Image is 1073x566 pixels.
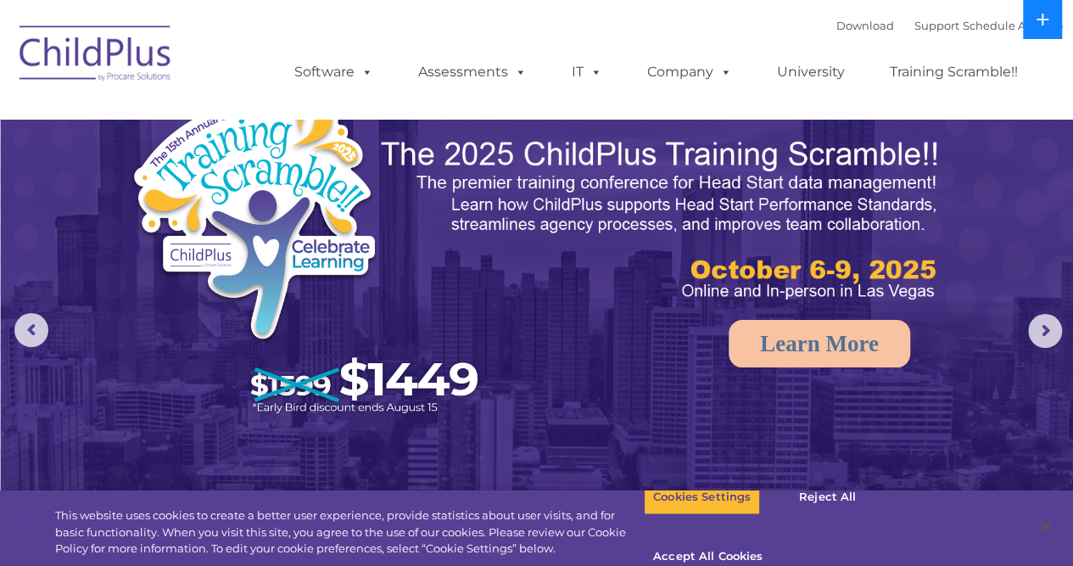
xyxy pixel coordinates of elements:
font: | [836,19,1063,32]
span: Phone number [236,182,308,194]
a: Software [277,55,390,89]
button: Cookies Settings [644,479,760,515]
a: Learn More [729,320,910,367]
a: Company [630,55,749,89]
button: Close [1027,508,1065,546]
span: Last name [236,112,288,125]
a: Support [914,19,959,32]
a: University [760,55,862,89]
button: Reject All [774,479,880,515]
a: Assessments [401,55,544,89]
a: Download [836,19,894,32]
a: Training Scramble!! [873,55,1035,89]
a: IT [555,55,619,89]
a: Schedule A Demo [963,19,1063,32]
div: This website uses cookies to create a better user experience, provide statistics about user visit... [55,507,644,558]
img: ChildPlus by Procare Solutions [11,14,181,98]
